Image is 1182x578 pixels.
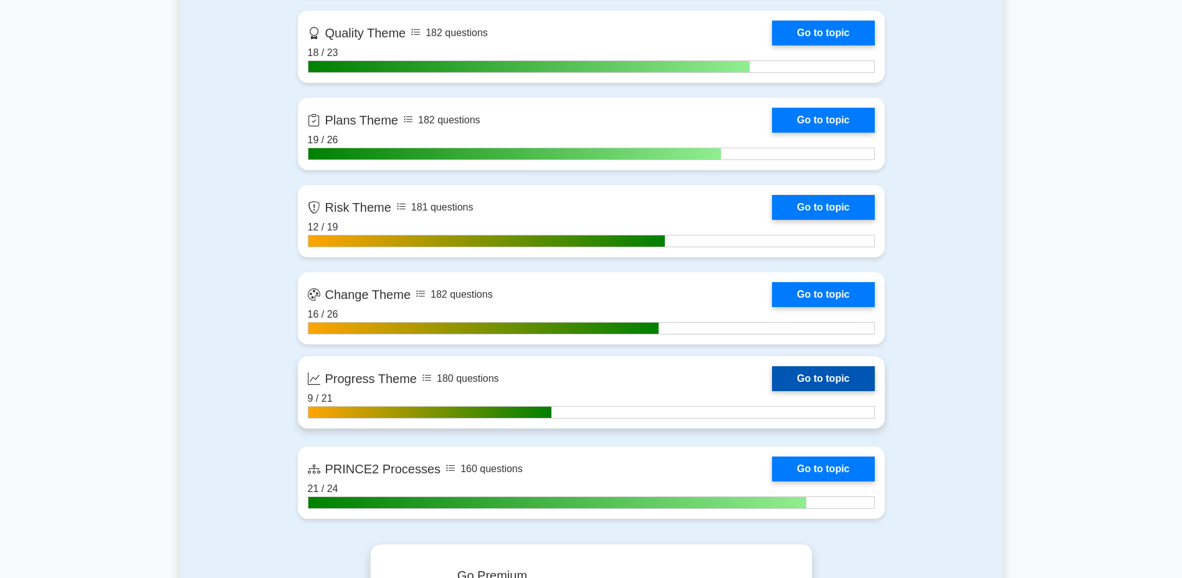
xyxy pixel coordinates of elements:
a: Go to topic [772,457,874,481]
a: Go to topic [772,195,874,220]
a: Go to topic [772,366,874,391]
a: Go to topic [772,108,874,133]
a: Go to topic [772,21,874,45]
a: Go to topic [772,282,874,307]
